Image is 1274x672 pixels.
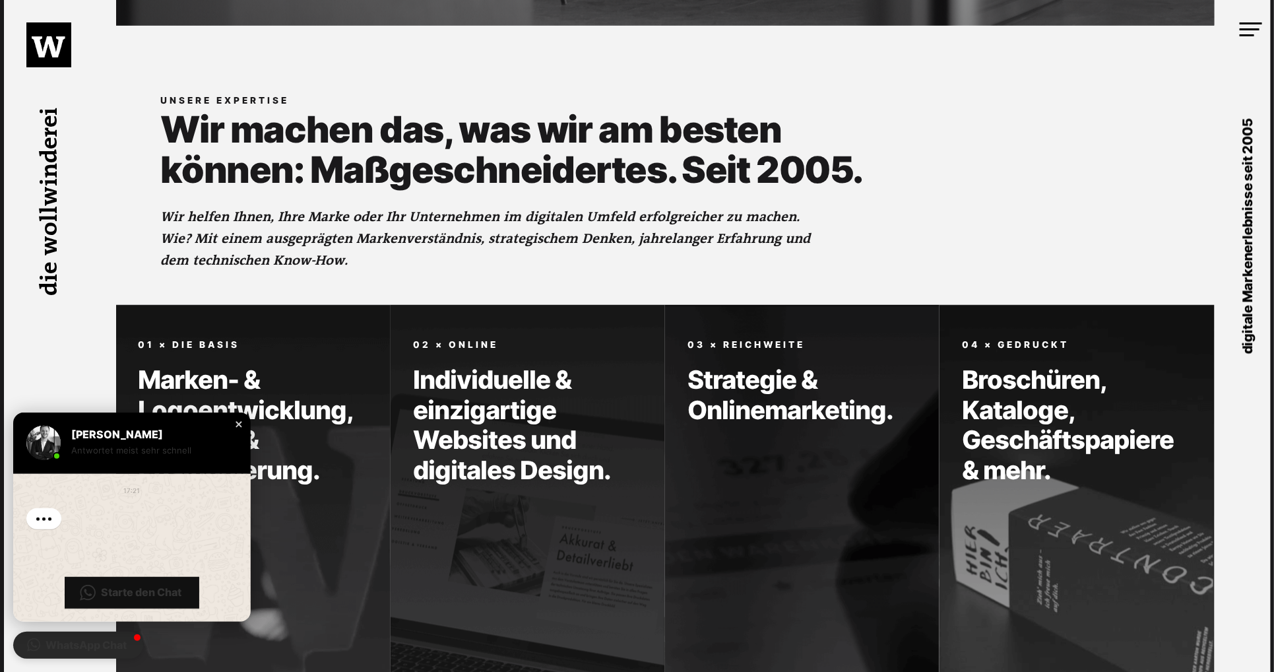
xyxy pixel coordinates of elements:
h5: unsere expertise [161,92,885,110]
button: Starte den Chat [65,577,199,609]
h5: 02 × Online [413,336,643,354]
img: website_grey.svg [21,34,32,45]
h5: 04 × Gedruckt [962,336,1192,354]
div: Keywords nach Traffic [143,78,228,86]
img: Logo wollwinder [32,36,65,57]
h4: Broschüren, Kataloge, Geschäftspapiere & mehr. [962,365,1192,487]
h4: Marken- & Logoentwicklung, Identität & Positionierung. [139,365,368,487]
div: 17:21 [124,483,141,498]
p: Antwortet meist sehr schnell [71,444,227,458]
div: Close chat window [232,418,245,431]
p: Wir helfen Ihnen, Ihre Marke oder Ihr Unternehmen im digitalen Umfeld erfolgreicher zu machen. Wi... [161,207,813,271]
span: Starte den Chat [101,586,181,599]
h1: die wollwinderei [32,90,77,314]
h5: 03 × Reichweite [687,336,917,354]
h4: Individuelle & einzigartige Websites und digitales Design. [413,365,643,487]
button: WhatsApp Chat [13,632,143,659]
img: Manuel Wollwinder [26,426,61,460]
div: Domain [68,78,97,86]
div: v 4.0.25 [37,21,65,32]
img: tab_domain_overview_orange.svg [53,77,64,87]
img: tab_keywords_by_traffic_grey.svg [129,77,139,87]
img: logo_orange.svg [21,21,32,32]
h5: 01 × die Basis [139,336,368,354]
h4: Strategie & Onlinemarketing. [687,365,917,426]
h2: Wir machen das, was wir am besten können: Maßgeschneidertes. Seit 2005. [161,110,885,190]
div: [PERSON_NAME] [71,428,227,442]
div: Domain: [DOMAIN_NAME] [34,34,145,45]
